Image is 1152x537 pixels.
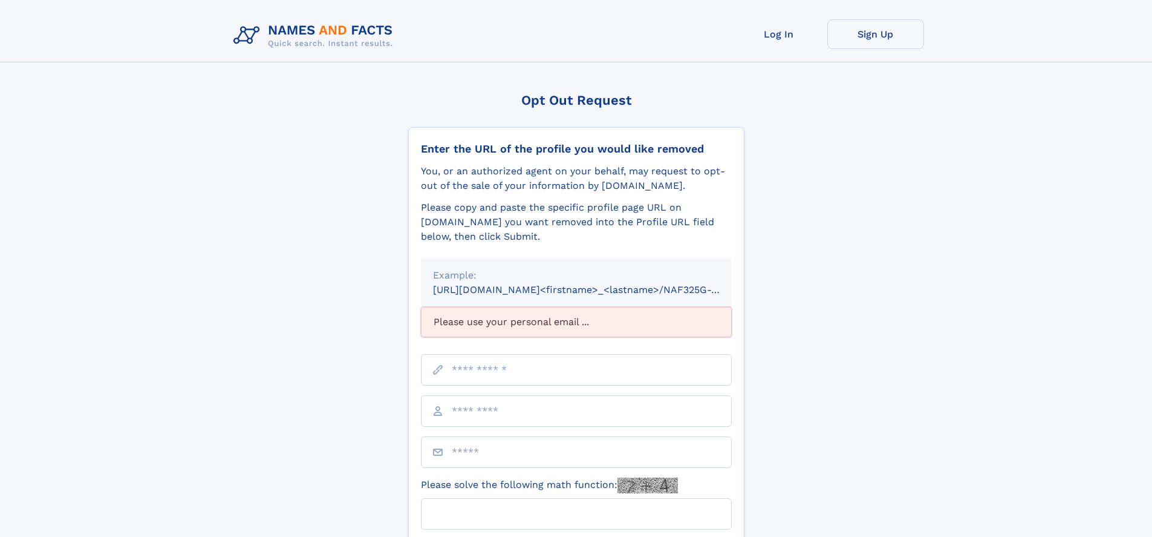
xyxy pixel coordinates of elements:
img: Logo Names and Facts [229,19,403,52]
a: Sign Up [827,19,924,49]
div: Please use your personal email ... [421,307,732,337]
small: [URL][DOMAIN_NAME]<firstname>_<lastname>/NAF325G-xxxxxxxx [433,284,755,295]
label: Please solve the following math function: [421,478,678,493]
div: Opt Out Request [408,93,744,108]
div: You, or an authorized agent on your behalf, may request to opt-out of the sale of your informatio... [421,164,732,193]
a: Log In [731,19,827,49]
div: Enter the URL of the profile you would like removed [421,142,732,156]
div: Please copy and paste the specific profile page URL on [DOMAIN_NAME] you want removed into the Pr... [421,200,732,244]
div: Example: [433,268,720,283]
